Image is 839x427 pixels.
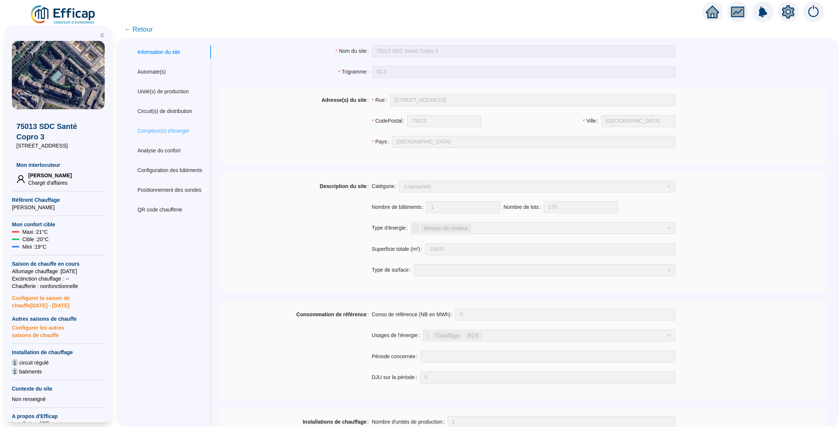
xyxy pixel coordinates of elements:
label: Rue [372,94,390,106]
span: circuit régulé [19,359,49,366]
span: Allumage chauffage : [DATE] [12,268,105,275]
div: Positionnement des sondes [137,186,201,194]
span: Configurer les autres saisons de chauffe [12,323,105,339]
span: 75013 SDC Santé Copro 3 [16,121,100,142]
span: Configurer la saison de chauffe [DATE] - [DATE] [12,290,105,309]
input: Conso de référence (NB en MWh) [456,309,675,320]
label: Usages de l'énergie: [372,330,423,342]
label: Conso de référence (NB en MWh) [372,309,456,321]
div: Non renseigné [12,395,105,403]
img: efficap energie logo [30,4,97,25]
span: Chaufferie : non fonctionnelle [12,282,105,290]
strong: Consommation de référence [297,311,367,317]
label: Nom du site [336,45,372,57]
span: batiments [19,368,42,375]
span: ECS [468,331,479,340]
span: Chauffage [433,331,463,340]
label: Nombre de lots [503,201,544,213]
label: Superficie totale (m²) [372,243,425,255]
div: Automate(s) [137,68,166,76]
input: Trigramme [372,66,676,78]
span: Saison de chauffe en cours [12,260,105,268]
input: Ville [602,115,676,127]
span: Réseau de chaleur [421,224,471,233]
div: QR code chaufferie [137,206,182,214]
span: Réseau de chaleur [424,224,468,232]
span: setting [782,5,795,19]
input: Superficie totale (m²) [426,244,675,255]
span: double-left [100,33,105,38]
input: Nombre de bâtiments [427,202,500,213]
span: Mon confort cible [12,221,105,228]
span: Autres saisons de chauffe [12,315,105,323]
span: home [706,5,719,19]
label: Trigramme [338,66,372,78]
strong: Description du site [320,183,367,189]
label: DJU sur la période [372,372,420,384]
input: Pays [392,136,675,148]
input: Période concernée [421,351,675,363]
span: user [16,175,25,184]
span: Chargé d'affaires [28,179,72,187]
input: Nom du site [372,45,676,57]
label: Pays [372,136,392,148]
span: Chauffage [436,331,460,340]
span: [STREET_ADDRESS] [16,142,100,149]
strong: Installations de chauffage [303,419,367,425]
input: Nombre de lots [544,202,618,213]
span: Installation de chauffage [12,349,105,356]
span: Référent Chauffage [12,196,105,204]
span: Cible : 20 °C [22,236,49,243]
span: [PERSON_NAME] [28,172,72,179]
div: Analyse du confort [137,147,181,155]
span: Contexte du site [12,385,105,392]
div: Configuration des bâtiments [137,166,202,174]
span: Copropriété [404,181,671,192]
span: 1 [12,368,18,375]
input: DJU sur la période [421,372,675,383]
label: Nombre de bâtiments [372,201,427,213]
span: 1 [12,359,18,366]
span: ECS [464,331,482,340]
span: [PERSON_NAME] [12,204,105,211]
strong: Adresse(s) du site [321,97,366,103]
div: Compteur(s) d'énergie [137,127,189,135]
div: Unité(s) de production [137,88,189,96]
label: Période concernée [372,351,421,363]
span: Mini : 19 °C [22,243,46,250]
input: Rue [390,94,676,106]
label: CodePostal [372,115,408,127]
img: alerts [803,1,824,22]
label: Catégorie [372,181,400,193]
span: Mon interlocuteur [16,161,100,169]
label: Type de surface [372,264,414,276]
span: Exctinction chauffage : -- [12,275,105,282]
img: alerts [753,1,774,22]
div: Information du site [137,48,180,56]
label: Ville [583,115,602,127]
label: Type d'énergie [372,222,411,234]
span: A propos d'Efficap [12,413,105,420]
input: CodePostal [407,115,481,127]
div: Circuit(s) de distribution [137,107,192,115]
span: Maxi : 21 °C [22,228,48,236]
span: ← Retour [124,24,153,35]
span: fund [731,5,745,19]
